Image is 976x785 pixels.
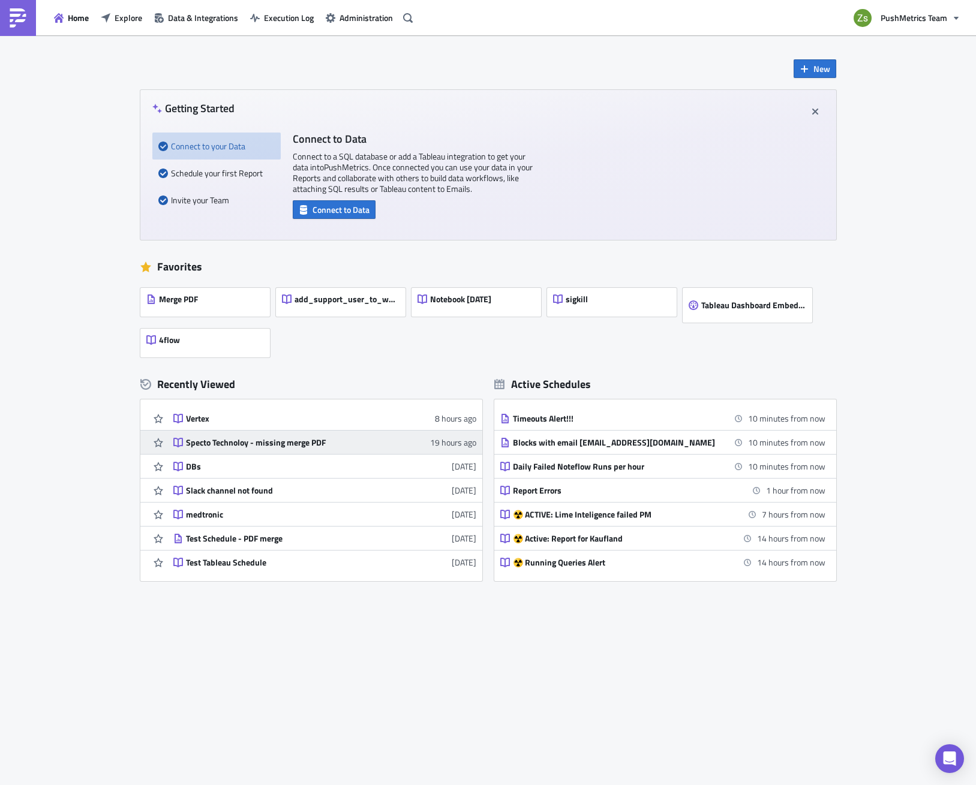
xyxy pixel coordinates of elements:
div: Test Schedule - PDF merge [186,533,396,544]
a: Specto Technoloy - missing merge PDF19 hours ago [173,431,476,454]
div: ☢️ Active: Report for Kaufland [513,533,723,544]
div: Invite your Team [158,187,275,213]
h4: Getting Started [152,102,235,115]
a: Slack channel not found[DATE] [173,479,476,502]
div: medtronic [186,509,396,520]
a: Vertex8 hours ago [173,407,476,430]
div: Favorites [140,258,836,276]
time: 2025-08-14 18:00 [748,412,825,425]
div: Schedule your first Report [158,160,275,187]
button: Connect to Data [293,200,376,219]
a: Report Errors1 hour from now [500,479,825,502]
button: New [794,59,836,78]
span: Notebook [DATE] [430,294,491,305]
a: Merge PDF [140,282,276,323]
a: Connect to Data [293,202,376,215]
a: ☢️ Running Queries Alert14 hours from now [500,551,825,574]
time: 2025-08-15 08:00 [757,532,825,545]
div: Timeouts Alert!!! [513,413,723,424]
div: Specto Technoloy - missing merge PDF [186,437,396,448]
time: 2025-08-12T09:09:53Z [452,532,476,545]
button: Home [48,8,95,27]
span: Data & Integrations [168,11,238,24]
time: 2025-08-14 19:00 [766,484,825,497]
span: 4flow [159,335,180,345]
a: Test Schedule - PDF merge[DATE] [173,527,476,550]
div: Connect to your Data [158,133,275,160]
time: 2025-08-15 01:00 [762,508,825,521]
a: 4flow [140,323,276,357]
time: 2025-08-14 18:00 [748,460,825,473]
a: ☢️ ACTIVE: Lime Inteligence failed PM7 hours from now [500,503,825,526]
button: Execution Log [244,8,320,27]
button: Administration [320,8,399,27]
a: Thumbnail PreviewTableau Dashboard Embed [DATE] [683,282,818,323]
img: Avatar [852,8,873,28]
a: DBs[DATE] [173,455,476,478]
span: New [813,62,830,75]
span: Execution Log [264,11,314,24]
span: Merge PDF [159,294,198,305]
button: Explore [95,8,148,27]
div: Recently Viewed [140,375,482,393]
div: DBs [186,461,396,472]
a: Blocks with email [EMAIL_ADDRESS][DOMAIN_NAME]10 minutes from now [500,431,825,454]
button: Data & Integrations [148,8,244,27]
time: 2025-08-15 08:00 [757,556,825,569]
time: 2025-08-13T08:55:11Z [452,484,476,497]
span: Administration [340,11,393,24]
time: 2025-08-13T20:04:52Z [430,436,476,449]
button: PushMetrics Team [846,5,967,31]
div: Blocks with email [EMAIL_ADDRESS][DOMAIN_NAME] [513,437,723,448]
span: Tableau Dashboard Embed [DATE] [701,300,806,311]
a: Notebook [DATE] [412,282,547,323]
a: ☢️ Active: Report for Kaufland14 hours from now [500,527,825,550]
span: add_support_user_to_workspace [295,294,399,305]
a: sigkill [547,282,683,323]
time: 2025-08-12T19:00:06Z [452,508,476,521]
h4: Connect to Data [293,133,533,145]
a: medtronic[DATE] [173,503,476,526]
div: Test Tableau Schedule [186,557,396,568]
span: Home [68,11,89,24]
div: Report Errors [513,485,723,496]
div: Slack channel not found [186,485,396,496]
time: 2025-08-12T08:56:45Z [452,556,476,569]
div: Vertex [186,413,396,424]
img: PushMetrics [8,8,28,28]
a: Test Tableau Schedule[DATE] [173,551,476,574]
p: Connect to a SQL database or add a Tableau integration to get your data into PushMetrics . Once c... [293,151,533,194]
span: sigkill [566,294,588,305]
div: ☢️ Running Queries Alert [513,557,723,568]
div: ☢️ ACTIVE: Lime Inteligence failed PM [513,509,723,520]
time: 2025-08-13T13:56:15Z [452,460,476,473]
a: Timeouts Alert!!!10 minutes from now [500,407,825,430]
time: 2025-08-14 18:00 [748,436,825,449]
span: Connect to Data [313,203,370,216]
time: 2025-08-14T07:19:10Z [435,412,476,425]
a: add_support_user_to_workspace [276,282,412,323]
div: Active Schedules [494,377,591,391]
span: PushMetrics Team [881,11,947,24]
span: Explore [115,11,142,24]
div: Daily Failed Noteflow Runs per hour [513,461,723,472]
div: Open Intercom Messenger [935,744,964,773]
a: Daily Failed Noteflow Runs per hour10 minutes from now [500,455,825,478]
